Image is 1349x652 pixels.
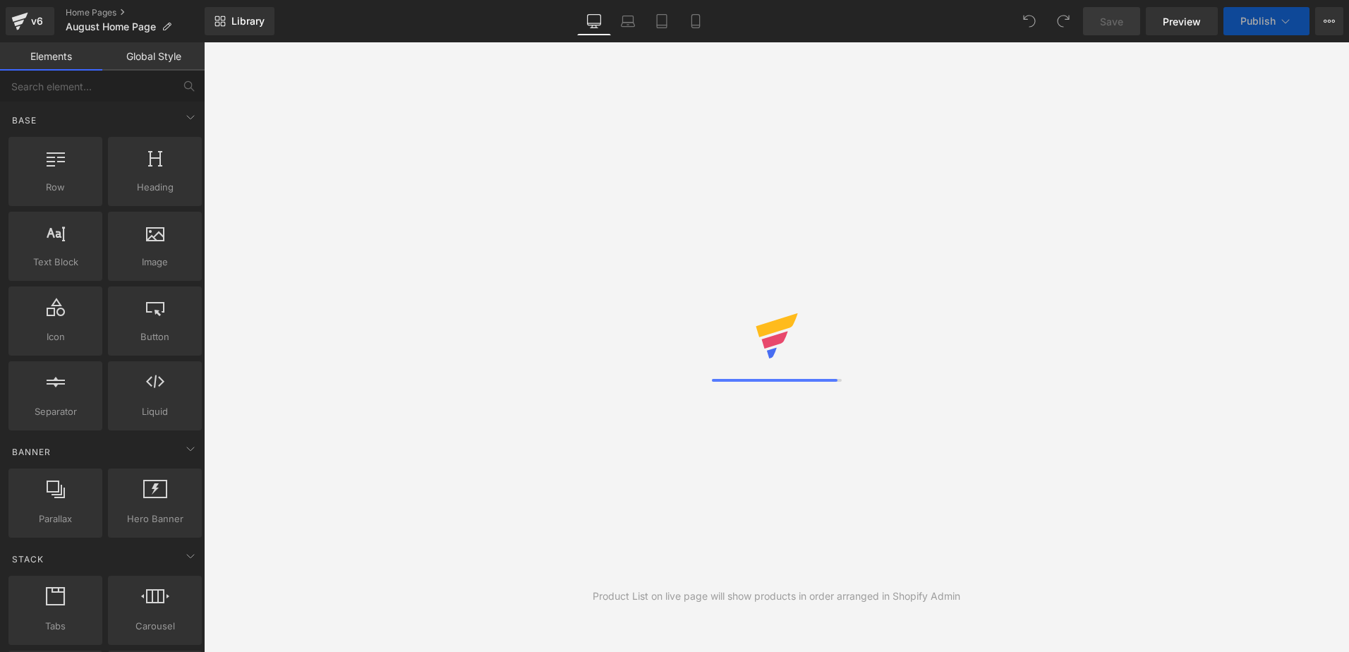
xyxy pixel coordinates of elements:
span: Stack [11,553,45,566]
a: v6 [6,7,54,35]
a: Preview [1146,7,1218,35]
span: Icon [13,330,98,344]
span: Publish [1240,16,1276,27]
span: Row [13,180,98,195]
span: Parallax [13,512,98,526]
a: Home Pages [66,7,205,18]
div: v6 [28,12,46,30]
button: More [1315,7,1343,35]
span: Library [231,15,265,28]
a: Mobile [679,7,713,35]
button: Publish [1223,7,1309,35]
span: Separator [13,404,98,419]
span: Base [11,114,38,127]
div: Product List on live page will show products in order arranged in Shopify Admin [593,588,960,604]
span: Tabs [13,619,98,634]
a: New Library [205,7,274,35]
span: Text Block [13,255,98,270]
span: Banner [11,445,52,459]
a: Global Style [102,42,205,71]
span: Carousel [112,619,198,634]
span: August Home Page [66,21,156,32]
span: Liquid [112,404,198,419]
a: Laptop [611,7,645,35]
button: Redo [1049,7,1077,35]
a: Desktop [577,7,611,35]
span: Heading [112,180,198,195]
span: Image [112,255,198,270]
a: Tablet [645,7,679,35]
button: Undo [1015,7,1043,35]
span: Hero Banner [112,512,198,526]
span: Save [1100,14,1123,29]
span: Button [112,330,198,344]
span: Preview [1163,14,1201,29]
